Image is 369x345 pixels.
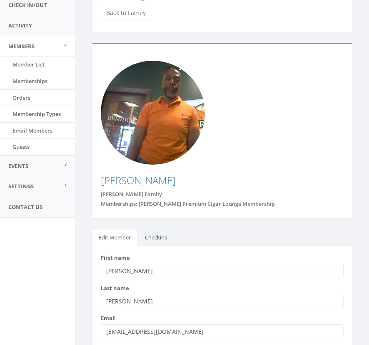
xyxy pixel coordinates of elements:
div: [PERSON_NAME] Family [101,190,344,198]
a: Checkins [138,229,174,246]
span: Settings [8,182,34,190]
div: Memberships: [PERSON_NAME] Premium Cigar Lounge Membership [101,200,344,208]
span: Events [8,162,28,170]
a: [PERSON_NAME] [101,173,176,187]
span: Email Members [12,127,52,134]
label: Last name [101,284,129,292]
span: Contact Us [8,203,42,211]
a: Edit Member [92,229,137,246]
label: Email [101,314,116,322]
label: First name [101,254,130,262]
img: Photo [101,61,205,165]
span: Members [8,42,35,50]
a: Back to Family [101,6,151,20]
